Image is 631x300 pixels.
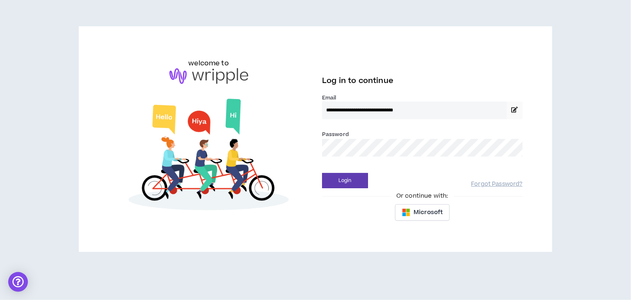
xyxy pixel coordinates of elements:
label: Email [322,94,523,102]
span: Log in to continue [322,76,393,86]
span: Microsoft [414,208,443,217]
img: logo-brand.png [169,68,248,84]
div: Open Intercom Messenger [8,272,28,292]
button: Microsoft [395,204,450,221]
h6: welcome to [188,58,229,68]
img: Welcome to Wripple [108,92,309,220]
span: Or continue with: [391,192,454,201]
label: Password [322,131,349,138]
a: Forgot Password? [471,180,523,188]
button: Login [322,173,368,188]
